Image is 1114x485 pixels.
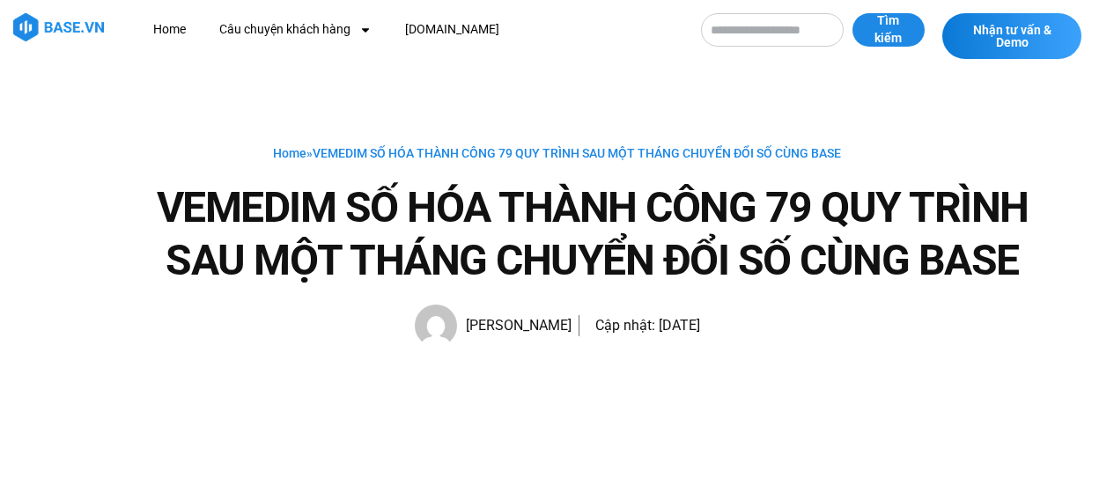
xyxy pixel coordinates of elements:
h1: VEMEDIM SỐ HÓA THÀNH CÔNG 79 QUY TRÌNH SAU MỘT THÁNG CHUYỂN ĐỔI SỐ CÙNG BASE [135,181,1051,287]
nav: Menu [140,13,684,46]
img: Picture of Hạnh Hoàng [415,305,457,347]
span: » [273,146,841,160]
span: Tìm kiếm [870,12,907,47]
span: Cập nhật: [595,317,655,334]
button: Tìm kiếm [852,13,925,47]
time: [DATE] [659,317,700,334]
a: Home [273,146,306,160]
span: VEMEDIM SỐ HÓA THÀNH CÔNG 79 QUY TRÌNH SAU MỘT THÁNG CHUYỂN ĐỔI SỐ CÙNG BASE [313,146,841,160]
span: [PERSON_NAME] [457,313,572,338]
a: Picture of Hạnh Hoàng [PERSON_NAME] [415,305,572,347]
a: [DOMAIN_NAME] [392,13,513,46]
a: Câu chuyện khách hàng [206,13,385,46]
a: Nhận tư vấn & Demo [942,13,1081,59]
a: Home [140,13,199,46]
span: Nhận tư vấn & Demo [960,24,1064,48]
